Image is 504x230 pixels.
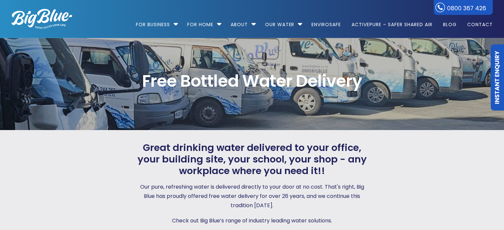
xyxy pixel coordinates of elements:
p: Check out Big Blue’s range of industry leading water solutions. [135,216,369,225]
p: Our pure, refreshing water is delivered directly to your door at no cost. That's right, Big Blue ... [135,182,369,210]
a: Instant Enquiry [491,44,504,111]
img: logo [12,9,72,29]
span: Great drinking water delivered to your office, your building site, your school, your shop - any w... [135,142,369,176]
span: Free Bottled Water Delivery [12,73,493,89]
